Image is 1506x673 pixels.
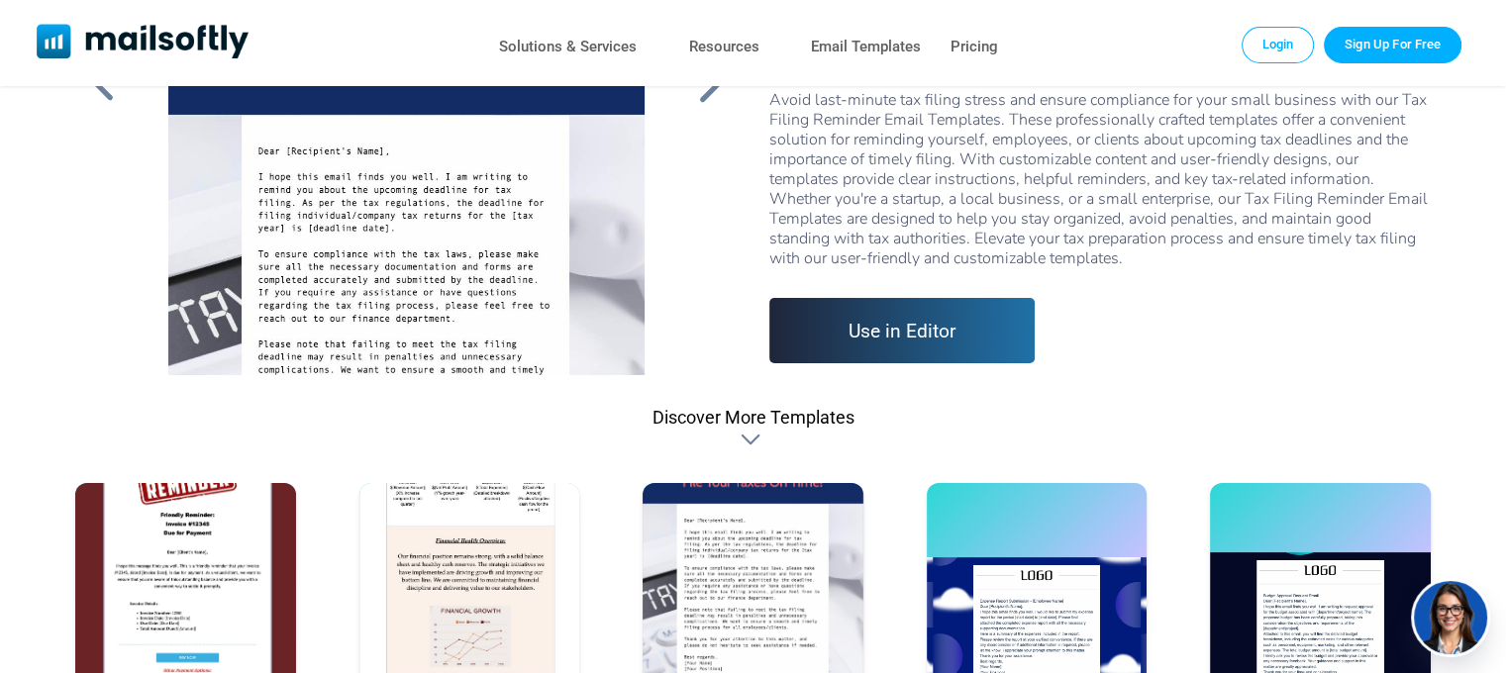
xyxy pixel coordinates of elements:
a: Pricing [951,33,998,61]
a: Resources [689,33,759,61]
div: Avoid last-minute tax filing stress and ensure compliance for your small business with our Tax Fi... [769,90,1431,268]
div: Discover More Templates [652,407,853,428]
a: Use in Editor [769,298,1036,363]
a: Login [1242,27,1315,62]
a: Solutions & Services [499,33,637,61]
a: Trial [1324,27,1461,62]
a: Mailsoftly [37,24,250,62]
div: Discover More Templates [741,430,764,449]
a: Email Templates [811,33,921,61]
